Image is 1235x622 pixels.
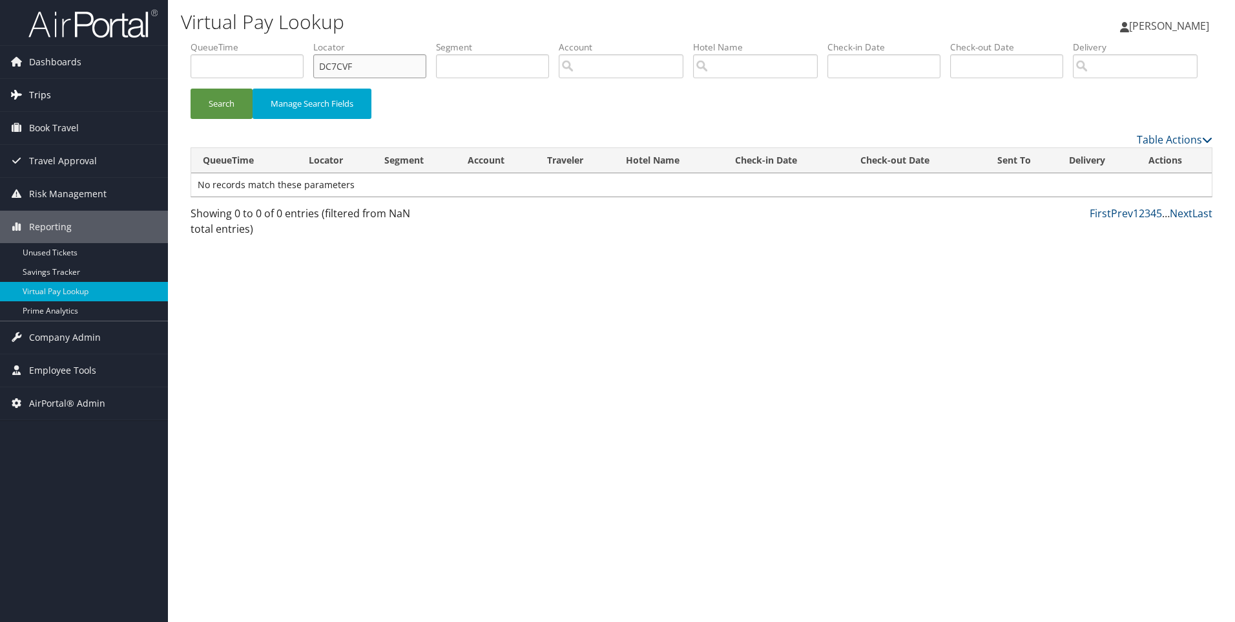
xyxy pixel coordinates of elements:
th: Sent To: activate to sort column ascending [986,148,1057,173]
th: QueueTime: activate to sort column descending [191,148,297,173]
th: Account: activate to sort column ascending [456,148,535,173]
span: Trips [29,79,51,111]
span: Travel Approval [29,145,97,177]
span: Risk Management [29,178,107,210]
span: AirPortal® Admin [29,387,105,420]
a: 3 [1145,206,1150,220]
h1: Virtual Pay Lookup [181,8,875,36]
div: Showing 0 to 0 of 0 entries (filtered from NaN total entries) [191,206,431,243]
th: Hotel Name: activate to sort column ascending [614,148,723,173]
a: Prev [1111,206,1133,220]
span: Employee Tools [29,354,96,387]
span: Dashboards [29,46,81,78]
a: Last [1192,206,1212,220]
a: 5 [1156,206,1162,220]
img: airportal-logo.png [28,8,158,39]
th: Check-in Date: activate to sort column ascending [723,148,849,173]
a: Table Actions [1137,133,1212,147]
a: First [1090,206,1111,220]
th: Check-out Date: activate to sort column ascending [849,148,986,173]
label: Check-out Date [950,41,1073,54]
th: Locator: activate to sort column ascending [297,148,373,173]
label: Delivery [1073,41,1207,54]
a: Next [1170,206,1192,220]
span: Reporting [29,211,72,243]
a: 2 [1139,206,1145,220]
label: QueueTime [191,41,313,54]
th: Delivery: activate to sort column ascending [1057,148,1137,173]
button: Search [191,89,253,119]
a: 1 [1133,206,1139,220]
span: Book Travel [29,112,79,144]
label: Account [559,41,693,54]
label: Hotel Name [693,41,827,54]
label: Check-in Date [827,41,950,54]
span: … [1162,206,1170,220]
a: 4 [1150,206,1156,220]
label: Segment [436,41,559,54]
td: No records match these parameters [191,173,1212,197]
span: [PERSON_NAME] [1129,19,1209,33]
th: Actions [1137,148,1212,173]
a: [PERSON_NAME] [1120,6,1222,45]
label: Locator [313,41,436,54]
th: Traveler: activate to sort column ascending [535,148,615,173]
button: Manage Search Fields [253,89,371,119]
span: Company Admin [29,321,101,354]
th: Segment: activate to sort column ascending [373,148,456,173]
